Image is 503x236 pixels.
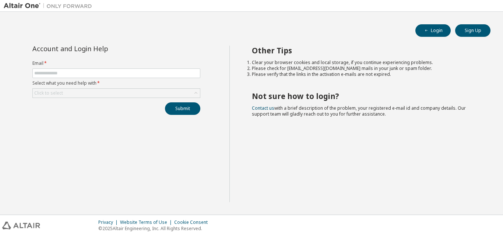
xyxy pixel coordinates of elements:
[252,46,478,55] h2: Other Tips
[120,219,174,225] div: Website Terms of Use
[252,91,478,101] h2: Not sure how to login?
[32,80,200,86] label: Select what you need help with
[252,105,274,111] a: Contact us
[165,102,200,115] button: Submit
[98,219,120,225] div: Privacy
[415,24,451,37] button: Login
[33,89,200,98] div: Click to select
[32,60,200,66] label: Email
[2,222,40,229] img: altair_logo.svg
[174,219,212,225] div: Cookie Consent
[252,60,478,66] li: Clear your browser cookies and local storage, if you continue experiencing problems.
[252,66,478,71] li: Please check for [EMAIL_ADDRESS][DOMAIN_NAME] mails in your junk or spam folder.
[252,105,466,117] span: with a brief description of the problem, your registered e-mail id and company details. Our suppo...
[98,225,212,232] p: © 2025 Altair Engineering, Inc. All Rights Reserved.
[252,71,478,77] li: Please verify that the links in the activation e-mails are not expired.
[455,24,490,37] button: Sign Up
[34,90,63,96] div: Click to select
[4,2,96,10] img: Altair One
[32,46,167,52] div: Account and Login Help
